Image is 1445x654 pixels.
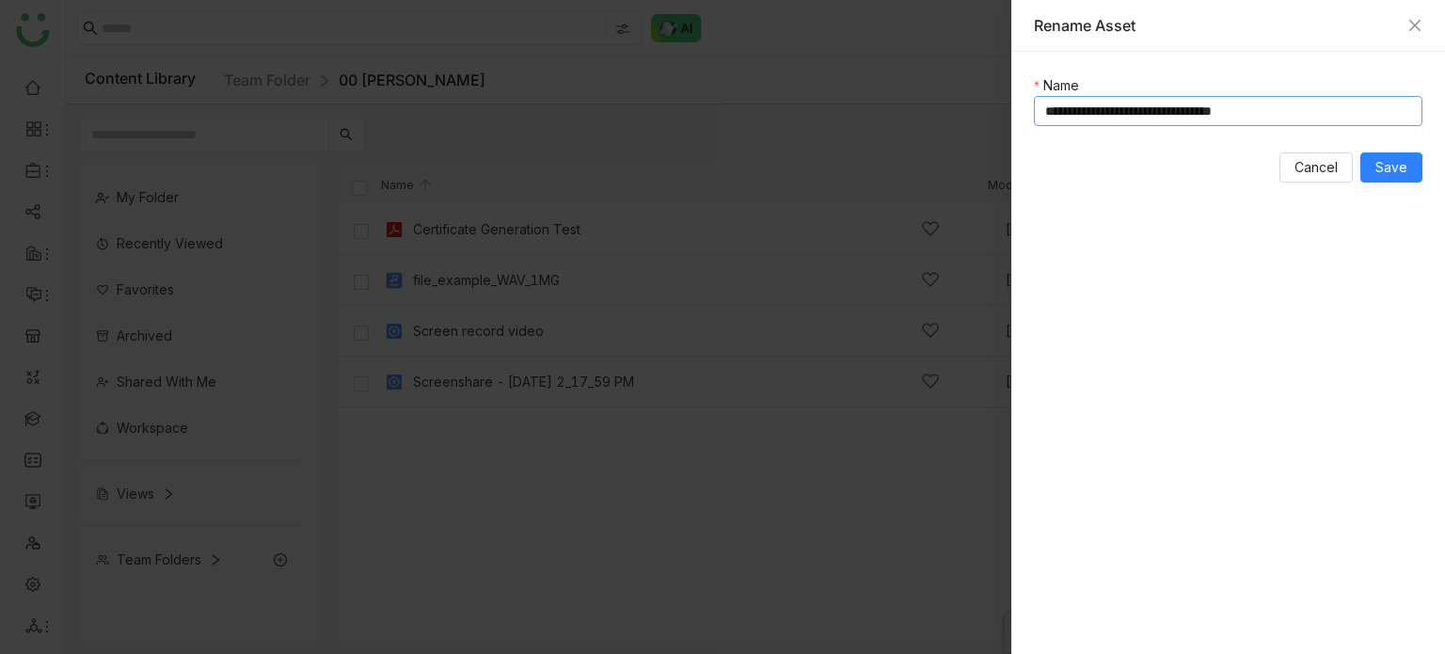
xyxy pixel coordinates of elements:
[1034,15,1398,36] div: Rename Asset
[1034,75,1088,96] label: Name
[1375,157,1407,178] span: Save
[1360,152,1422,183] button: Save
[1407,18,1422,33] button: Close
[1279,152,1353,183] button: Cancel
[1294,157,1338,178] span: Cancel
